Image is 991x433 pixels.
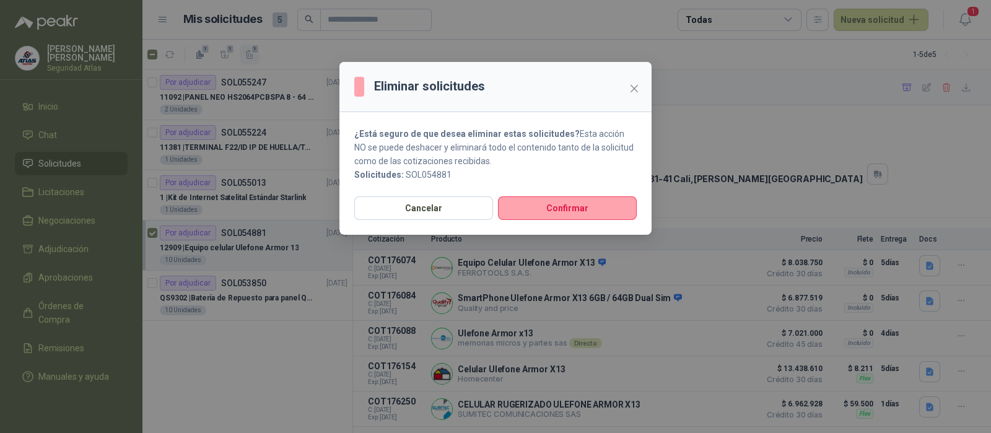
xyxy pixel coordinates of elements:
p: Esta acción NO se puede deshacer y eliminará todo el contenido tanto de la solicitud como de las ... [354,127,637,168]
p: SOL054881 [354,168,637,182]
button: Cancelar [354,196,493,220]
strong: ¿Está seguro de que desea eliminar estas solicitudes? [354,129,580,139]
button: Confirmar [498,196,637,220]
span: close [629,84,639,94]
h3: Eliminar solicitudes [374,77,485,96]
b: Solicitudes: [354,170,404,180]
button: Close [624,79,644,98]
